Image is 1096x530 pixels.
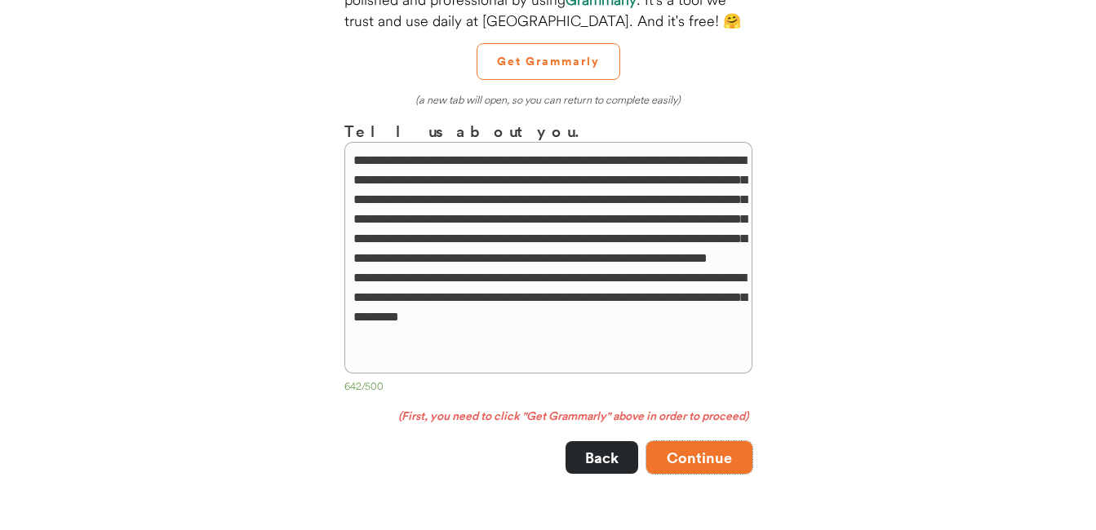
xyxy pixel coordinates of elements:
[566,441,638,474] button: Back
[344,119,752,143] h3: Tell us about you.
[344,409,752,425] div: (First, you need to click "Get Grammarly" above in order to proceed)
[415,93,681,106] em: (a new tab will open, so you can return to complete easily)
[344,380,752,396] div: 642/500
[477,43,620,80] button: Get Grammarly
[646,441,752,474] button: Continue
